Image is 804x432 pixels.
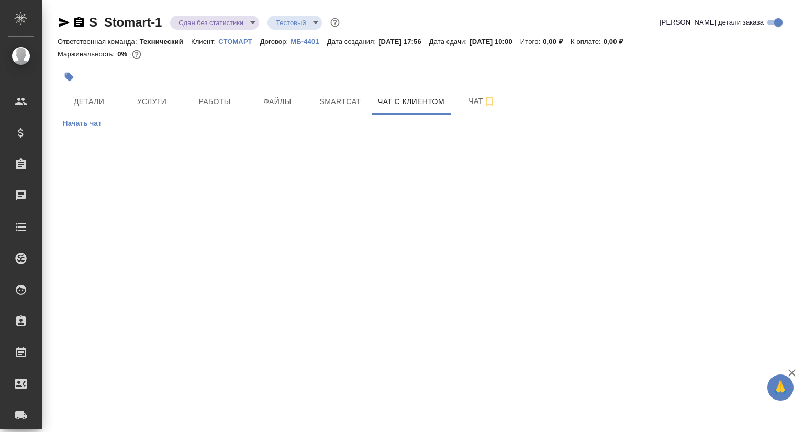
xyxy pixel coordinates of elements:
p: Договор: [260,38,291,46]
div: Сдан без статистики [267,16,322,30]
p: МБ-4401 [291,38,327,46]
p: Клиент: [191,38,218,46]
p: Дата сдачи: [429,38,470,46]
a: МБ-4401 [291,37,327,46]
p: [DATE] 10:00 [470,38,520,46]
span: Начать чат [63,118,102,130]
p: 0,00 ₽ [604,38,631,46]
span: Файлы [252,95,303,108]
span: Услуги [127,95,177,108]
p: Ответственная команда: [58,38,140,46]
span: Детали [64,95,114,108]
span: Работы [189,95,240,108]
p: Итого: [520,38,543,46]
p: СТОМАРТ [218,38,260,46]
p: Технический [140,38,191,46]
button: Скопировать ссылку для ЯМессенджера [58,16,70,29]
p: К оплате: [571,38,604,46]
p: Маржинальность: [58,50,117,58]
button: Добавить тэг [58,65,81,88]
svg: Подписаться [483,95,496,108]
span: [PERSON_NAME] детали заказа [660,17,764,28]
a: S_Stomart-1 [89,15,162,29]
span: 🙏 [772,377,789,399]
span: Smartcat [315,95,365,108]
span: Чат с клиентом [378,95,444,108]
button: Начать чат [58,115,107,132]
div: simple tabs example [58,115,792,132]
button: 🙏 [767,374,794,401]
span: Чат [457,95,507,108]
button: Сдан без статистики [175,18,247,27]
button: Скопировать ссылку [73,16,85,29]
p: 0% [117,50,130,58]
button: Доп статусы указывают на важность/срочность заказа [328,16,342,29]
button: Тестовый [273,18,309,27]
p: [DATE] 17:56 [378,38,429,46]
div: Сдан без статистики [170,16,259,30]
button: 1784.80 RUB; [130,48,143,61]
a: СТОМАРТ [218,37,260,46]
p: 0,00 ₽ [543,38,571,46]
p: Дата создания: [327,38,378,46]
